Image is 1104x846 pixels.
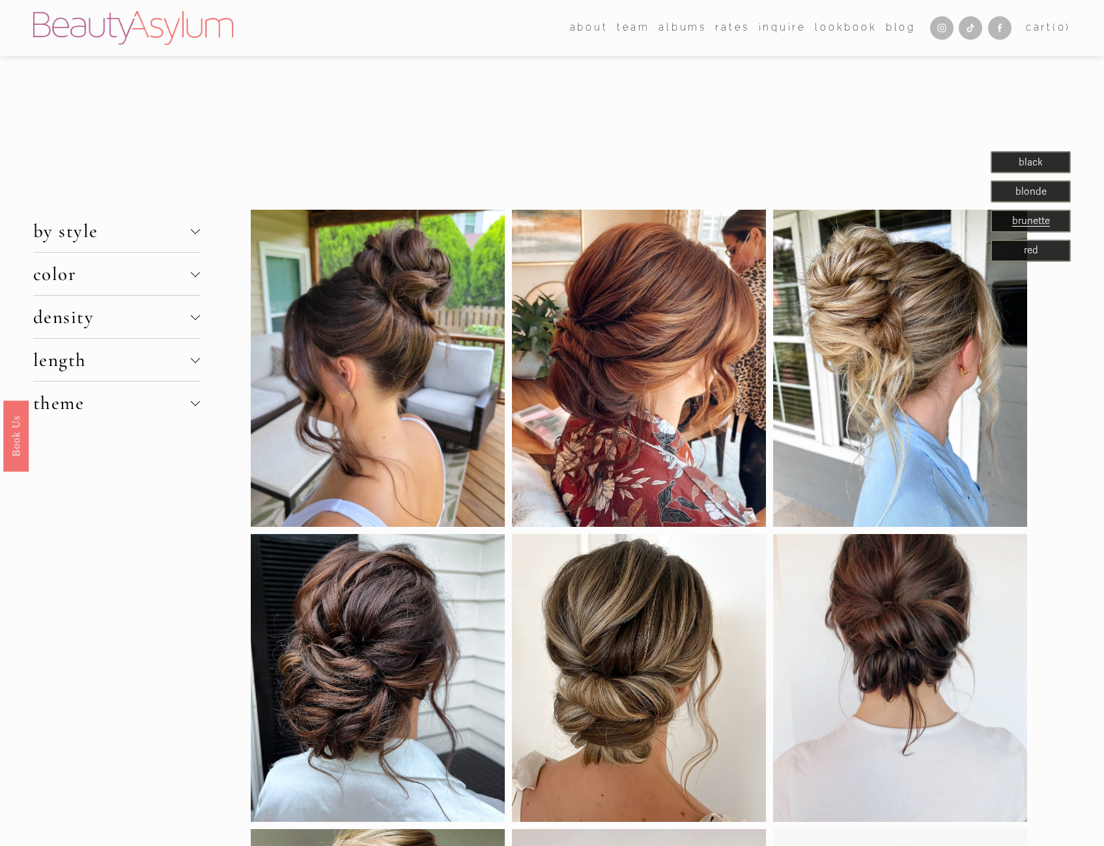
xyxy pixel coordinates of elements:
a: TikTok [959,16,982,40]
a: Instagram [930,16,954,40]
span: ( ) [1053,21,1071,33]
span: red [1024,244,1038,256]
a: Rates [715,18,750,38]
span: color [33,262,191,285]
img: Beauty Asylum | Bridal Hair &amp; Makeup Charlotte &amp; Atlanta [33,11,233,45]
span: density [33,305,191,328]
span: 0 [1058,21,1066,33]
button: density [33,296,200,338]
a: Cart(0) [1026,19,1071,36]
span: length [33,348,191,371]
a: Blog [886,18,916,38]
span: team [617,19,650,36]
a: Book Us [3,400,29,471]
button: by style [33,210,200,252]
span: black [1019,156,1043,168]
span: by style [33,219,191,242]
button: length [33,339,200,381]
button: color [33,253,200,295]
span: theme [33,391,191,414]
button: theme [33,382,200,424]
a: albums [658,18,706,38]
a: Inquire [759,18,806,38]
a: brunette [1012,215,1050,227]
span: blonde [1015,186,1047,197]
a: folder dropdown [617,18,650,38]
a: folder dropdown [570,18,608,38]
a: Lookbook [815,18,877,38]
span: about [570,19,608,36]
a: Facebook [988,16,1012,40]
